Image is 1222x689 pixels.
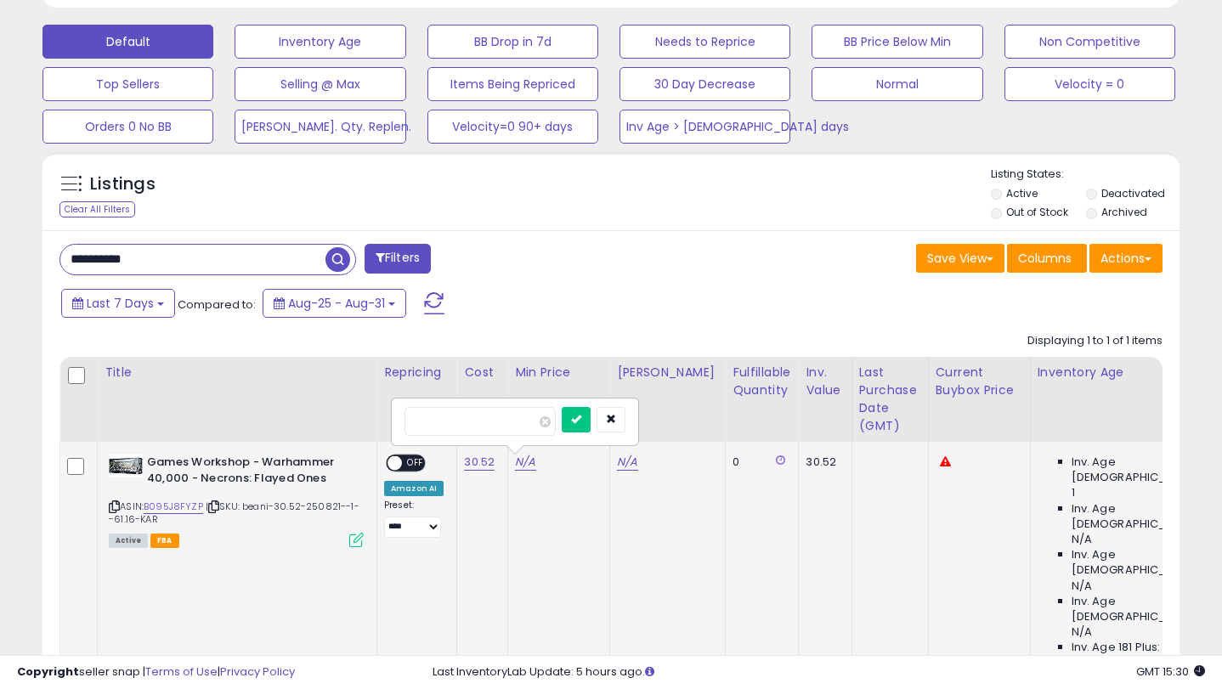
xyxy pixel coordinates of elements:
button: Selling @ Max [235,67,405,101]
div: Repricing [384,364,450,381]
a: B095J8FYZP [144,500,203,514]
span: Aug-25 - Aug-31 [288,295,385,312]
button: Aug-25 - Aug-31 [263,289,406,318]
button: Orders 0 No BB [42,110,213,144]
div: Displaying 1 to 1 of 1 items [1027,333,1163,349]
a: Terms of Use [145,664,218,680]
label: Archived [1101,205,1147,219]
div: Current Buybox Price [936,364,1023,399]
button: [PERSON_NAME]. Qty. Replen. [235,110,405,144]
span: N/A [1072,532,1092,547]
span: Compared to: [178,296,256,313]
div: Cost [464,364,501,381]
div: ASIN: [109,455,364,545]
div: Title [105,364,370,381]
div: Min Price [515,364,603,381]
div: [PERSON_NAME] [617,364,718,381]
a: N/A [617,454,637,471]
span: OFF [402,456,429,471]
button: BB Drop in 7d [427,25,598,59]
button: Inv Age > [DEMOGRAPHIC_DATA] days [619,110,790,144]
button: Inventory Age [235,25,405,59]
label: Out of Stock [1006,205,1068,219]
div: 0 [733,455,785,470]
button: Actions [1089,244,1163,273]
button: Default [42,25,213,59]
div: Last Purchase Date (GMT) [859,364,921,435]
span: 1 [1072,485,1075,500]
div: 30.52 [806,455,838,470]
button: Filters [365,244,431,274]
span: Last 7 Days [87,295,154,312]
button: BB Price Below Min [812,25,982,59]
strong: Copyright [17,664,79,680]
button: Items Being Repriced [427,67,598,101]
span: FBA [150,534,179,548]
p: Listing States: [991,167,1180,183]
button: Columns [1007,244,1087,273]
div: Inv. value [806,364,844,399]
img: 411EV5+gT9L._SL40_.jpg [109,455,143,477]
span: N/A [1072,624,1092,640]
div: Fulfillable Quantity [733,364,791,399]
div: Clear All Filters [59,201,135,217]
b: Games Workshop - Warhammer 40,000 - Necrons: Flayed Ones [147,455,354,490]
button: Velocity=0 90+ days [427,110,598,144]
span: All listings currently available for purchase on Amazon [109,534,148,548]
a: Privacy Policy [220,664,295,680]
div: Preset: [384,500,444,538]
div: Amazon AI [384,481,444,496]
h5: Listings [90,172,156,196]
button: Save View [916,244,1004,273]
button: 30 Day Decrease [619,67,790,101]
button: Non Competitive [1004,25,1175,59]
span: | SKU: beani-30.52-250821--1--61.16-KAR [109,500,359,525]
button: Last 7 Days [61,289,175,318]
a: N/A [515,454,535,471]
div: Last InventoryLab Update: 5 hours ago. [433,664,1205,681]
span: N/A [1072,579,1092,594]
a: 30.52 [464,454,495,471]
label: Deactivated [1101,186,1165,200]
button: Normal [812,67,982,101]
div: seller snap | | [17,664,295,681]
button: Needs to Reprice [619,25,790,59]
button: Velocity = 0 [1004,67,1175,101]
span: 2025-09-8 15:30 GMT [1136,664,1205,680]
span: Columns [1018,250,1072,267]
label: Active [1006,186,1038,200]
span: Inv. Age 181 Plus: [1072,640,1161,655]
button: Top Sellers [42,67,213,101]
